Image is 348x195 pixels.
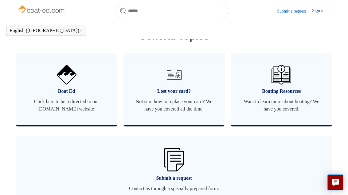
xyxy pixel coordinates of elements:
a: Boat Ed Click here to be redirected to our [DOMAIN_NAME] website! [16,53,117,125]
span: Boating Resources [240,88,323,95]
img: Boat-Ed Help Center home page [18,4,66,16]
button: Live chat [327,174,343,190]
a: Sign in [312,7,330,15]
input: Search [115,5,228,17]
button: English ([GEOGRAPHIC_DATA]) [10,28,83,33]
a: Boating Resources Want to learn more about boating? We have you covered. [231,53,332,125]
img: 01HZPCYVZMCNPYXCC0DPA2R54M [272,65,291,84]
span: Boat Ed [25,88,108,95]
a: Submit a request [277,8,312,14]
span: Not sure how to replace your card? We have you covered all the time. [133,98,216,113]
span: Want to learn more about boating? We have you covered. [240,98,323,113]
span: Click here to be redirected to our [DOMAIN_NAME] website! [25,98,108,113]
img: 01HZPCYVT14CG9T703FEE4SFXC [164,65,184,84]
img: 01HZPCYW3NK71669VZTW7XY4G9 [164,148,184,171]
span: Lost your card? [133,88,216,95]
img: 01HZPCYVNCVF44JPJQE4DN11EA [57,65,76,84]
span: Contact us through a specially prepared form. [25,185,323,192]
a: Lost your card? Not sure how to replace your card? We have you covered all the time. [123,53,225,125]
span: Submit a request [25,174,323,182]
